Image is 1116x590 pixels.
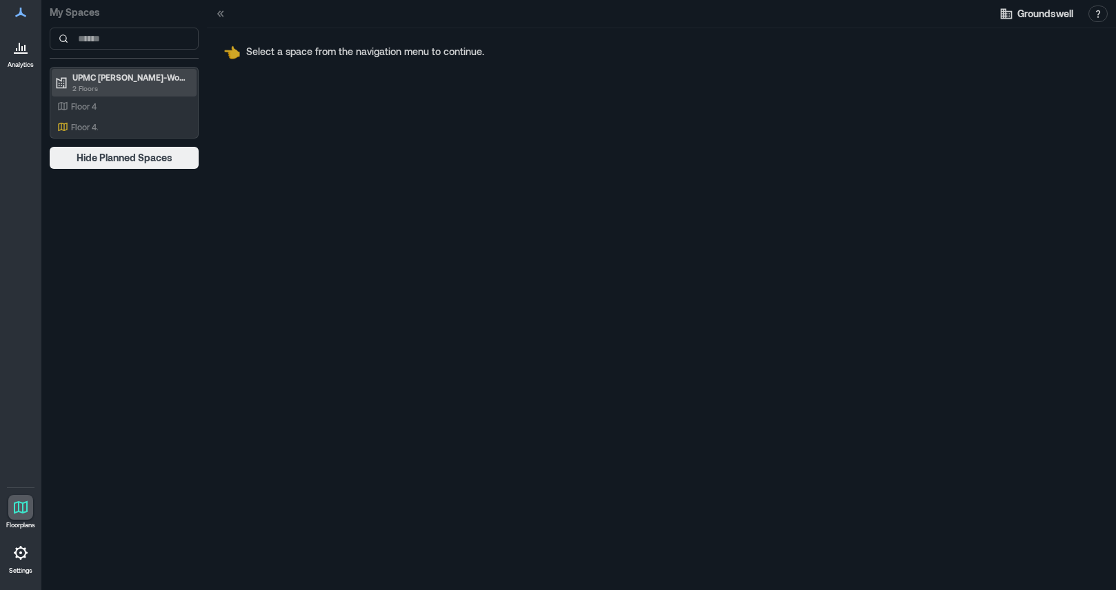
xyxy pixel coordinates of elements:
[246,45,484,59] p: Select a space from the navigation menu to continue.
[72,83,188,94] p: 2 Floors
[2,491,39,533] a: Floorplans
[4,536,37,579] a: Settings
[50,147,199,169] button: Hide Planned Spaces
[6,521,35,529] p: Floorplans
[1017,7,1073,21] span: Groundswell
[50,6,199,19] p: My Spaces
[9,567,32,575] p: Settings
[71,101,97,112] p: Floor 4
[995,3,1077,25] button: Groundswell
[3,30,38,73] a: Analytics
[71,121,99,132] p: Floor 4.
[223,43,241,60] span: pointing left
[72,72,188,83] p: UPMC [PERSON_NAME]-Womens Hospital
[77,151,172,165] span: Hide Planned Spaces
[8,61,34,69] p: Analytics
